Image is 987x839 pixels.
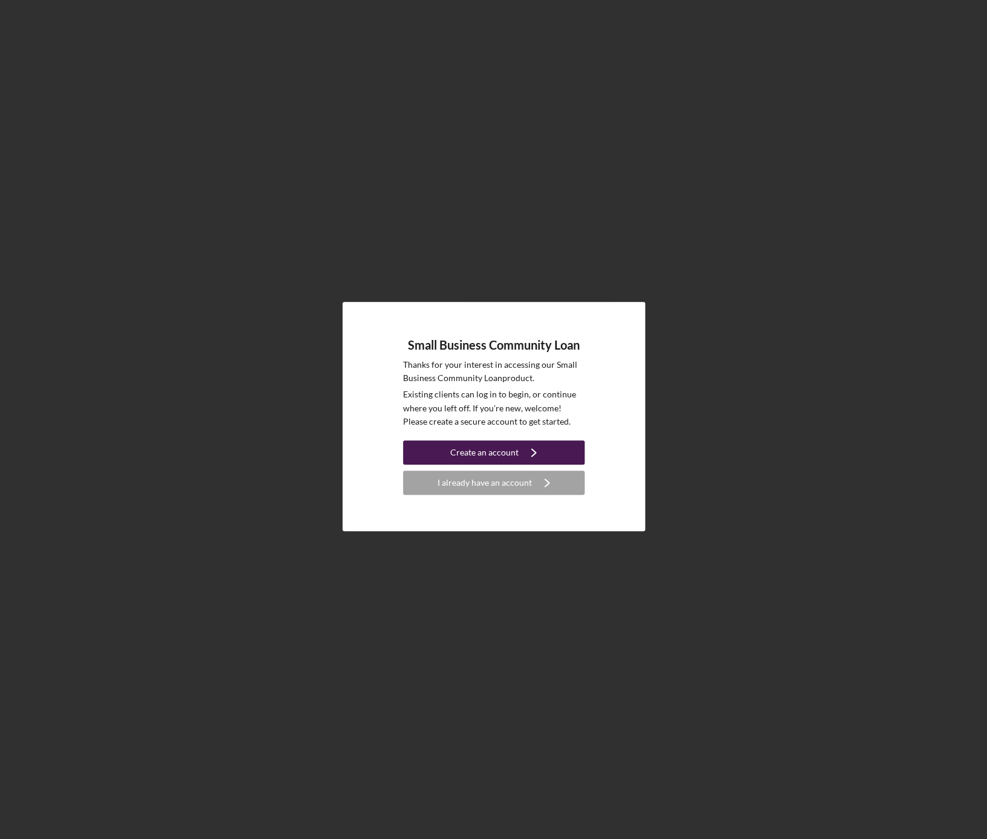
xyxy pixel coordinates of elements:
[438,471,532,495] div: I already have an account
[403,471,585,495] button: I already have an account
[403,358,585,385] p: Thanks for your interest in accessing our Small Business Community Loan product.
[403,388,585,428] p: Existing clients can log in to begin, or continue where you left off. If you're new, welcome! Ple...
[403,440,585,465] button: Create an account
[408,338,580,352] h4: Small Business Community Loan
[450,440,519,465] div: Create an account
[403,440,585,468] a: Create an account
